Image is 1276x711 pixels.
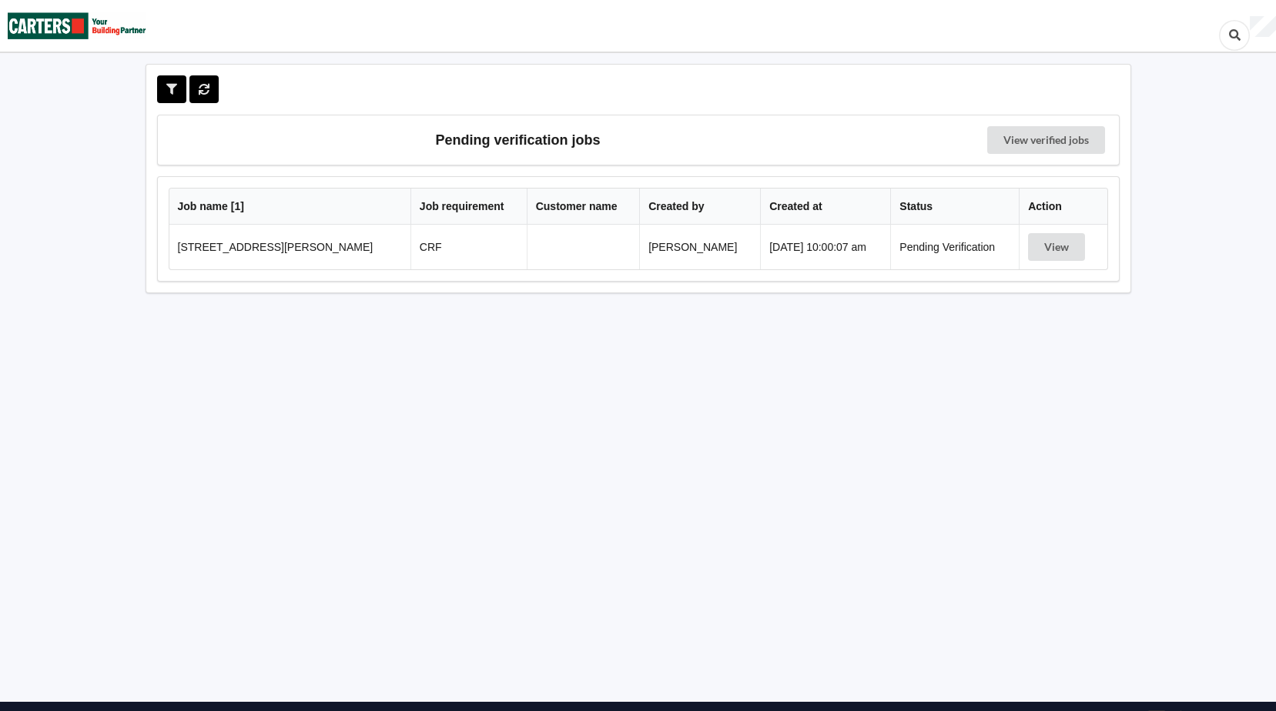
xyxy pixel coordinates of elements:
[639,189,760,225] th: Created by
[169,189,410,225] th: Job name [ 1 ]
[1028,241,1088,253] a: View
[890,225,1019,269] td: Pending Verification
[1250,16,1276,38] div: User Profile
[890,189,1019,225] th: Status
[8,1,146,51] img: Carters
[987,126,1105,154] a: View verified jobs
[527,189,639,225] th: Customer name
[639,225,760,269] td: [PERSON_NAME]
[1028,233,1085,261] button: View
[169,126,868,154] h3: Pending verification jobs
[760,225,890,269] td: [DATE] 10:00:07 am
[1019,189,1107,225] th: Action
[169,225,410,269] td: [STREET_ADDRESS][PERSON_NAME]
[760,189,890,225] th: Created at
[410,189,527,225] th: Job requirement
[410,225,527,269] td: CRF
